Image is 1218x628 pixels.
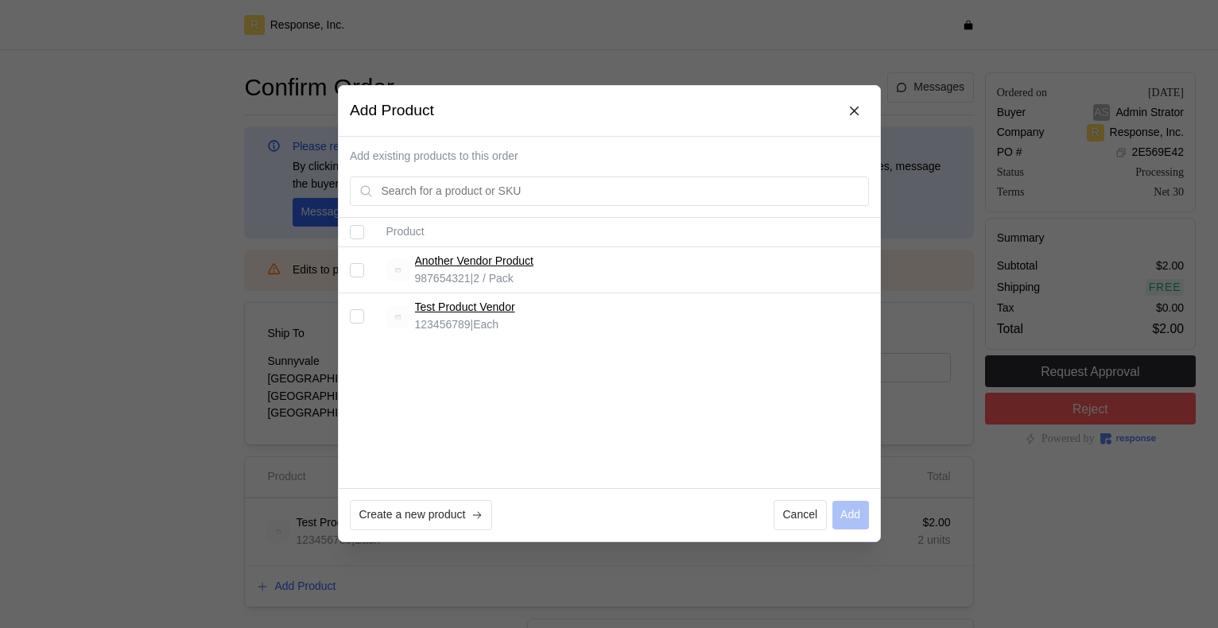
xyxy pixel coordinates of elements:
input: Search for a product or SKU [381,177,859,206]
input: Select record 1 [350,263,364,277]
input: Select all records [350,226,364,240]
span: 987654321 [414,272,470,285]
a: Another Vendor Product [414,254,533,271]
p: Add existing products to this order [350,148,869,165]
img: svg%3e [386,305,409,328]
input: Select record 2 [350,310,364,324]
button: Create a new product [350,501,492,531]
img: svg%3e [386,259,409,282]
span: 123456789 [414,319,470,331]
p: Cancel [782,507,817,525]
a: Test Product Vendor [414,300,514,317]
h3: Add Product [350,101,434,122]
span: | Each [470,319,498,331]
p: Create a new product [359,507,465,525]
button: Cancel [774,501,827,531]
p: Product [386,224,868,242]
span: | 2 / Pack [470,272,513,285]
